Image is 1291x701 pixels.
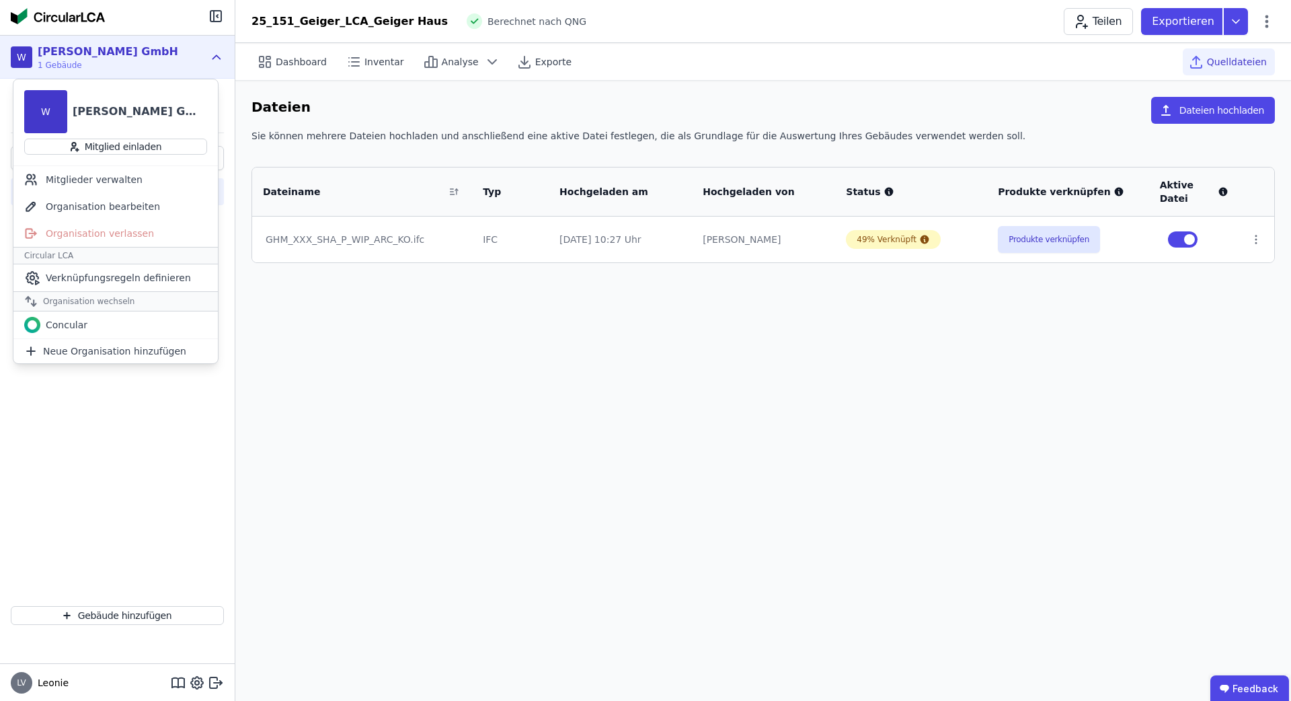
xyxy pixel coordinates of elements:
div: Hochgeladen von [703,185,808,198]
div: 25_151_Geiger_LCA_Geiger Haus [251,13,448,30]
span: Berechnet nach QNG [487,15,586,28]
img: Concular [11,8,105,24]
div: Concular [40,318,87,332]
p: Exportieren [1152,13,1217,30]
div: W [11,46,32,68]
span: Neue Organisation hinzufügen [43,344,186,358]
div: [PERSON_NAME] GmbH [73,104,207,120]
div: Organisation bearbeiten [13,193,218,220]
div: Typ [483,185,522,198]
div: Aktive Datei [1160,178,1228,205]
div: [DATE] 10:27 Uhr [559,233,681,246]
div: [PERSON_NAME] GmbH [38,44,178,60]
div: Status [846,185,976,198]
span: Verknüpfungsregeln definieren [46,271,191,285]
span: Quelldateien [1207,55,1267,69]
div: Organisation wechseln [13,291,218,311]
div: GHM_XXX_SHA_P_WIP_ARC_KO.ifc [266,233,459,246]
div: Dateiname [263,185,444,198]
span: Analyse [442,55,479,69]
div: Sie können mehrere Dateien hochladen und anschließend eine aktive Datei festlegen, die als Grundl... [251,129,1275,153]
div: Hochgeladen am [559,185,664,198]
span: Inventar [364,55,404,69]
button: Teilen [1064,8,1133,35]
div: Mitglieder verwalten [13,166,218,193]
div: IFC [483,233,538,246]
span: Dashboard [276,55,327,69]
div: Produkte verknüpfen [998,185,1138,198]
div: Circular LCA [13,247,218,264]
div: 49% Verknüpft [857,234,916,245]
button: Dateien hochladen [1151,97,1275,124]
div: W [24,90,67,133]
img: Concular [24,317,40,333]
button: Gebäude hinzufügen [11,606,224,625]
div: [PERSON_NAME] [703,233,824,246]
span: Leonie [32,676,69,690]
span: Exporte [535,55,572,69]
span: LV [17,679,26,687]
div: Organisation verlassen [13,220,218,247]
span: 1 Gebäude [38,60,178,71]
button: Produkte verknüpfen [998,226,1100,253]
button: Mitglied einladen [24,139,207,155]
h6: Dateien [251,97,311,118]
